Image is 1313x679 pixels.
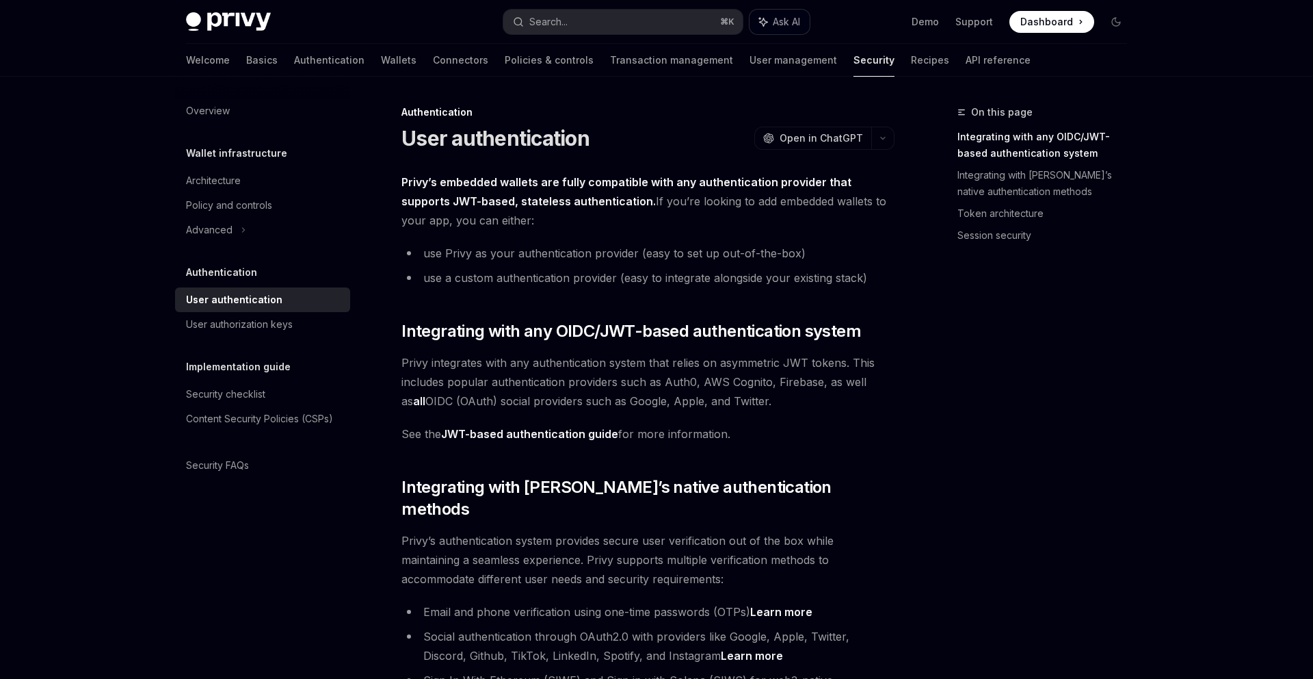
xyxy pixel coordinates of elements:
[401,320,861,342] span: Integrating with any OIDC/JWT-based authentication system
[186,264,257,281] h5: Authentication
[175,287,350,312] a: User authentication
[750,10,810,34] button: Ask AI
[175,312,350,337] a: User authorization keys
[750,44,837,77] a: User management
[750,605,812,619] a: Learn more
[610,44,733,77] a: Transaction management
[401,244,894,263] li: use Privy as your authentication provider (easy to set up out-of-the-box)
[186,12,271,31] img: dark logo
[853,44,894,77] a: Security
[186,145,287,162] h5: Wallet infrastructure
[186,222,233,238] div: Advanced
[294,44,364,77] a: Authentication
[1020,15,1073,29] span: Dashboard
[433,44,488,77] a: Connectors
[754,127,871,150] button: Open in ChatGPT
[912,15,939,29] a: Demo
[401,175,851,208] strong: Privy’s embedded wallets are fully compatible with any authentication provider that supports JWT-...
[186,44,230,77] a: Welcome
[957,203,1138,225] a: Token architecture
[186,197,272,214] div: Policy and controls
[186,411,333,427] div: Content Security Policies (CSPs)
[175,407,350,431] a: Content Security Policies (CSPs)
[971,104,1033,120] span: On this page
[966,44,1031,77] a: API reference
[186,359,291,375] h5: Implementation guide
[401,172,894,230] span: If you’re looking to add embedded wallets to your app, you can either:
[175,99,350,123] a: Overview
[957,164,1138,203] a: Integrating with [PERSON_NAME]’s native authentication methods
[957,126,1138,164] a: Integrating with any OIDC/JWT-based authentication system
[175,453,350,478] a: Security FAQs
[957,225,1138,246] a: Session security
[529,14,568,30] div: Search...
[381,44,416,77] a: Wallets
[401,105,894,119] div: Authentication
[186,172,241,189] div: Architecture
[721,649,783,663] a: Learn more
[175,168,350,193] a: Architecture
[1009,11,1094,33] a: Dashboard
[441,427,618,441] a: JWT-based authentication guide
[720,16,734,27] span: ⌘ K
[401,424,894,444] span: See the for more information.
[955,15,993,29] a: Support
[503,10,743,34] button: Search...⌘K
[505,44,594,77] a: Policies & controls
[175,382,350,407] a: Security checklist
[401,602,894,622] li: Email and phone verification using one-time passwords (OTPs)
[773,15,800,29] span: Ask AI
[401,531,894,589] span: Privy’s authentication system provides secure user verification out of the box while maintaining ...
[1105,11,1127,33] button: Toggle dark mode
[186,316,293,333] div: User authorization keys
[780,131,863,145] span: Open in ChatGPT
[911,44,949,77] a: Recipes
[186,386,265,402] div: Security checklist
[186,292,282,308] div: User authentication
[401,126,589,151] h1: User authentication
[401,353,894,411] span: Privy integrates with any authentication system that relies on asymmetric JWT tokens. This includ...
[175,193,350,218] a: Policy and controls
[401,627,894,665] li: Social authentication through OAuth2.0 with providers like Google, Apple, Twitter, Discord, Githu...
[401,268,894,287] li: use a custom authentication provider (easy to integrate alongside your existing stack)
[186,457,249,474] div: Security FAQs
[186,103,230,119] div: Overview
[246,44,278,77] a: Basics
[401,476,894,520] span: Integrating with [PERSON_NAME]’s native authentication methods
[413,394,425,408] strong: all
